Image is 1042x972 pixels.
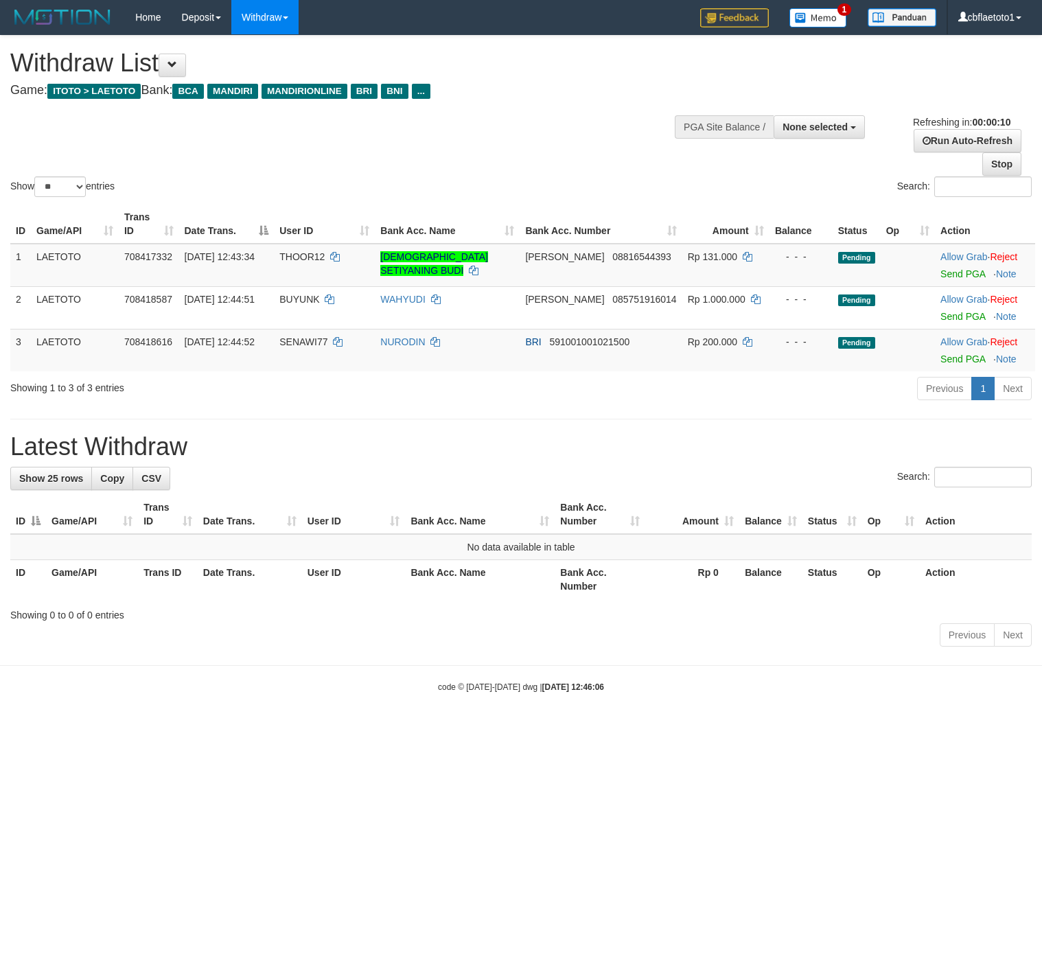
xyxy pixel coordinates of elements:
label: Search: [897,176,1032,197]
td: 1 [10,244,31,287]
span: Copy 591001001021500 to clipboard [549,336,629,347]
a: Stop [982,152,1021,176]
div: - - - [775,250,827,264]
a: Show 25 rows [10,467,92,490]
th: Date Trans.: activate to sort column descending [179,205,275,244]
span: · [940,251,990,262]
button: None selected [774,115,865,139]
a: Previous [917,377,972,400]
a: Run Auto-Refresh [914,129,1021,152]
strong: 00:00:10 [972,117,1010,128]
a: Note [996,354,1017,364]
th: Op: activate to sort column ascending [862,495,920,534]
span: Show 25 rows [19,473,83,484]
td: · [935,329,1035,371]
th: Bank Acc. Number: activate to sort column ascending [555,495,645,534]
a: Note [996,311,1017,322]
span: BUYUNK [279,294,319,305]
th: ID [10,560,46,599]
td: 3 [10,329,31,371]
span: [PERSON_NAME] [525,251,604,262]
th: Op: activate to sort column ascending [881,205,935,244]
img: Button%20Memo.svg [789,8,847,27]
a: NURODIN [380,336,425,347]
th: Rp 0 [645,560,739,599]
th: Bank Acc. Name: activate to sort column ascending [405,495,555,534]
input: Search: [934,467,1032,487]
div: Showing 0 to 0 of 0 entries [10,603,1032,622]
span: · [940,336,990,347]
th: Action [920,560,1032,599]
div: Showing 1 to 3 of 3 entries [10,375,424,395]
th: ID: activate to sort column descending [10,495,46,534]
td: · [935,244,1035,287]
a: Allow Grab [940,294,987,305]
span: MANDIRI [207,84,258,99]
span: Pending [838,294,875,306]
th: Balance [769,205,833,244]
label: Search: [897,467,1032,487]
th: User ID: activate to sort column ascending [302,495,406,534]
img: Feedback.jpg [700,8,769,27]
th: Trans ID: activate to sort column ascending [138,495,198,534]
span: Refreshing in: [913,117,1010,128]
span: BRI [525,336,541,347]
th: Action [920,495,1032,534]
th: Status [833,205,881,244]
span: Copy 085751916014 to clipboard [612,294,676,305]
th: Date Trans.: activate to sort column ascending [198,495,302,534]
span: MANDIRIONLINE [262,84,347,99]
th: Bank Acc. Name [405,560,555,599]
span: BRI [351,84,378,99]
span: [DATE] 12:44:52 [185,336,255,347]
th: Amount: activate to sort column ascending [682,205,769,244]
img: MOTION_logo.png [10,7,115,27]
span: Rp 131.000 [688,251,737,262]
th: Balance [739,560,802,599]
select: Showentries [34,176,86,197]
th: User ID [302,560,406,599]
a: Note [996,268,1017,279]
th: Status: activate to sort column ascending [802,495,862,534]
span: ITOTO > LAETOTO [47,84,141,99]
a: CSV [132,467,170,490]
a: Reject [990,336,1017,347]
span: [PERSON_NAME] [525,294,604,305]
th: Game/API: activate to sort column ascending [46,495,138,534]
span: Pending [838,252,875,264]
th: Bank Acc. Number: activate to sort column ascending [520,205,682,244]
span: Copy 08816544393 to clipboard [612,251,671,262]
td: 2 [10,286,31,329]
th: Date Trans. [198,560,302,599]
strong: [DATE] 12:46:06 [542,682,604,692]
th: Action [935,205,1035,244]
span: THOOR12 [279,251,325,262]
th: Status [802,560,862,599]
td: LAETOTO [31,286,119,329]
td: No data available in table [10,534,1032,560]
span: None selected [783,121,848,132]
span: Rp 200.000 [688,336,737,347]
th: Game/API [46,560,138,599]
a: Allow Grab [940,251,987,262]
span: · [940,294,990,305]
td: · [935,286,1035,329]
a: Reject [990,251,1017,262]
div: - - - [775,335,827,349]
th: Bank Acc. Name: activate to sort column ascending [375,205,520,244]
a: Send PGA [940,268,985,279]
h1: Withdraw List [10,49,681,77]
a: Send PGA [940,354,985,364]
a: Next [994,377,1032,400]
a: Copy [91,467,133,490]
span: CSV [141,473,161,484]
span: Rp 1.000.000 [688,294,745,305]
span: BNI [381,84,408,99]
td: LAETOTO [31,329,119,371]
th: ID [10,205,31,244]
th: Trans ID [138,560,198,599]
a: Reject [990,294,1017,305]
th: Bank Acc. Number [555,560,645,599]
th: Amount: activate to sort column ascending [645,495,739,534]
th: Balance: activate to sort column ascending [739,495,802,534]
